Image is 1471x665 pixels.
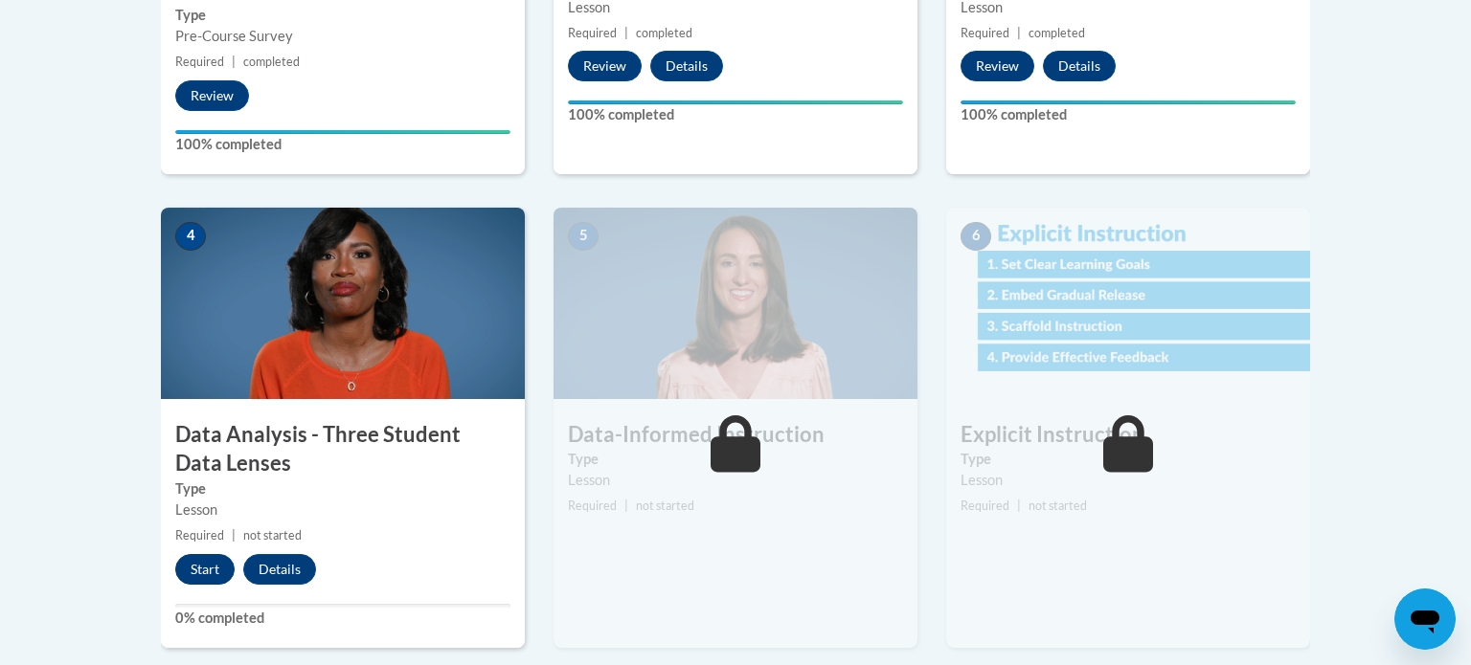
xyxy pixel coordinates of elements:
h3: Explicit Instruction [946,420,1310,450]
button: Review [175,80,249,111]
span: completed [1029,26,1085,40]
label: 100% completed [961,104,1296,125]
img: Course Image [554,208,917,399]
span: | [232,528,236,543]
div: Your progress [961,100,1296,104]
iframe: Button to launch messaging window [1394,588,1456,650]
h3: Data-Informed Instruction [554,420,917,450]
div: Your progress [175,130,510,134]
span: | [624,499,628,513]
span: 5 [568,222,599,251]
div: Lesson [568,470,903,491]
button: Review [568,51,642,81]
span: completed [243,55,300,69]
div: Lesson [961,470,1296,491]
div: Pre-Course Survey [175,26,510,47]
button: Details [1043,51,1116,81]
span: | [624,26,628,40]
span: | [1017,26,1021,40]
span: Required [961,26,1009,40]
span: Required [568,499,617,513]
div: Lesson [175,499,510,521]
span: | [232,55,236,69]
span: | [1017,499,1021,513]
img: Course Image [161,208,525,399]
span: completed [636,26,692,40]
button: Review [961,51,1034,81]
label: Type [568,449,903,470]
span: not started [243,528,302,543]
span: 6 [961,222,991,251]
img: Course Image [946,208,1310,399]
span: Required [961,499,1009,513]
h3: Data Analysis - Three Student Data Lenses [161,420,525,479]
label: 100% completed [175,134,510,155]
span: Required [568,26,617,40]
button: Details [650,51,723,81]
label: Type [175,5,510,26]
span: 4 [175,222,206,251]
button: Details [243,554,316,585]
span: not started [636,499,694,513]
span: Required [175,55,224,69]
label: 0% completed [175,608,510,629]
button: Start [175,554,235,585]
div: Your progress [568,100,903,104]
span: Required [175,528,224,543]
label: Type [175,478,510,499]
label: 100% completed [568,104,903,125]
label: Type [961,449,1296,470]
span: not started [1029,499,1087,513]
